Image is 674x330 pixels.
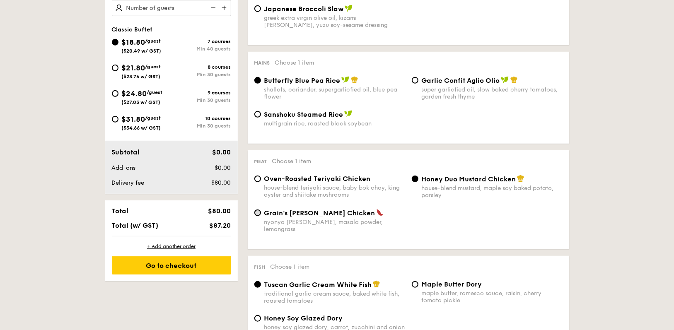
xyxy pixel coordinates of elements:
[112,243,231,250] div: + Add another order
[422,86,563,100] div: super garlicfied oil, slow baked cherry tomatoes, garden fresh thyme
[254,315,261,322] input: Honey Soy Glazed Doryhoney soy glazed dory, carrot, zucchini and onion
[271,263,310,270] span: Choose 1 item
[264,111,343,118] span: Sanshoku Steamed Rice
[254,5,261,12] input: Japanese Broccoli Slawgreek extra virgin olive oil, kizami [PERSON_NAME], yuzu soy-sesame dressing
[112,148,140,156] span: Subtotal
[373,280,380,288] img: icon-chef-hat.a58ddaea.svg
[422,175,516,183] span: Honey Duo Mustard Chicken
[215,164,231,171] span: $0.00
[211,179,231,186] span: $80.00
[264,14,405,29] div: greek extra virgin olive oil, kizami [PERSON_NAME], yuzu soy-sesame dressing
[122,89,147,98] span: $24.80
[112,179,145,186] span: Delivery fee
[264,77,341,84] span: Butterfly Blue Pea Rice
[422,185,563,199] div: house-blend mustard, maple soy baked potato, parsley
[254,111,261,118] input: Sanshoku Steamed Ricemultigrain rice, roasted black soybean
[510,76,518,84] img: icon-chef-hat.a58ddaea.svg
[112,207,129,215] span: Total
[254,159,267,164] span: Meat
[172,116,231,121] div: 10 courses
[122,99,161,105] span: ($27.03 w/ GST)
[264,120,405,127] div: multigrain rice, roasted black soybean
[254,264,266,270] span: Fish
[264,184,405,198] div: house-blend teriyaki sauce, baby bok choy, king oyster and shiitake mushrooms
[112,39,118,46] input: $18.80/guest($20.49 w/ GST)7 coursesMin 40 guests
[212,148,231,156] span: $0.00
[112,164,136,171] span: Add-ons
[122,74,161,79] span: ($23.76 w/ GST)
[344,110,353,118] img: icon-vegan.f8ff3823.svg
[264,290,405,304] div: traditional garlic cream sauce, baked white fish, roasted tomatoes
[122,38,145,47] span: $18.80
[264,219,405,233] div: nyonya [PERSON_NAME], masala powder, lemongrass
[422,290,563,304] div: maple butter, romesco sauce, raisin, cherry tomato pickle
[422,77,500,84] span: Garlic Confit Aglio Olio
[254,281,261,288] input: Tuscan Garlic Cream White Fishtraditional garlic cream sauce, baked white fish, roasted tomatoes
[122,115,145,124] span: $31.80
[254,77,261,84] input: Butterfly Blue Pea Riceshallots, coriander, supergarlicfied oil, blue pea flower
[345,5,353,12] img: icon-vegan.f8ff3823.svg
[172,39,231,44] div: 7 courses
[112,222,159,229] span: Total (w/ GST)
[412,281,418,288] input: Maple Butter Dorymaple butter, romesco sauce, raisin, cherry tomato pickle
[122,63,145,72] span: $21.80
[145,115,161,121] span: /guest
[112,26,153,33] span: Classic Buffet
[264,314,343,322] span: Honey Soy Glazed Dory
[264,5,344,13] span: Japanese Broccoli Slaw
[275,59,314,66] span: Choose 1 item
[264,281,372,289] span: Tuscan Garlic Cream White Fish
[208,207,231,215] span: $80.00
[172,46,231,52] div: Min 40 guests
[272,158,312,165] span: Choose 1 item
[112,256,231,275] div: Go to checkout
[172,90,231,96] div: 9 courses
[264,175,371,183] span: Oven-Roasted Teriyaki Chicken
[412,176,418,182] input: Honey Duo Mustard Chickenhouse-blend mustard, maple soy baked potato, parsley
[112,90,118,97] input: $24.80/guest($27.03 w/ GST)9 coursesMin 30 guests
[254,60,270,66] span: Mains
[172,64,231,70] div: 8 courses
[122,125,161,131] span: ($34.66 w/ GST)
[172,72,231,77] div: Min 30 guests
[254,210,261,216] input: Grain's [PERSON_NAME] Chickennyonya [PERSON_NAME], masala powder, lemongrass
[112,65,118,71] input: $21.80/guest($23.76 w/ GST)8 coursesMin 30 guests
[501,76,509,84] img: icon-vegan.f8ff3823.svg
[112,116,118,123] input: $31.80/guest($34.66 w/ GST)10 coursesMin 30 guests
[264,86,405,100] div: shallots, coriander, supergarlicfied oil, blue pea flower
[145,38,161,44] span: /guest
[341,76,350,84] img: icon-vegan.f8ff3823.svg
[412,77,418,84] input: Garlic Confit Aglio Oliosuper garlicfied oil, slow baked cherry tomatoes, garden fresh thyme
[145,64,161,70] span: /guest
[209,222,231,229] span: $87.20
[376,209,384,216] img: icon-spicy.37a8142b.svg
[254,176,261,182] input: Oven-Roasted Teriyaki Chickenhouse-blend teriyaki sauce, baby bok choy, king oyster and shiitake ...
[147,89,163,95] span: /guest
[172,123,231,129] div: Min 30 guests
[422,280,482,288] span: Maple Butter Dory
[172,97,231,103] div: Min 30 guests
[517,175,524,182] img: icon-chef-hat.a58ddaea.svg
[122,48,162,54] span: ($20.49 w/ GST)
[351,76,358,84] img: icon-chef-hat.a58ddaea.svg
[264,209,375,217] span: Grain's [PERSON_NAME] Chicken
